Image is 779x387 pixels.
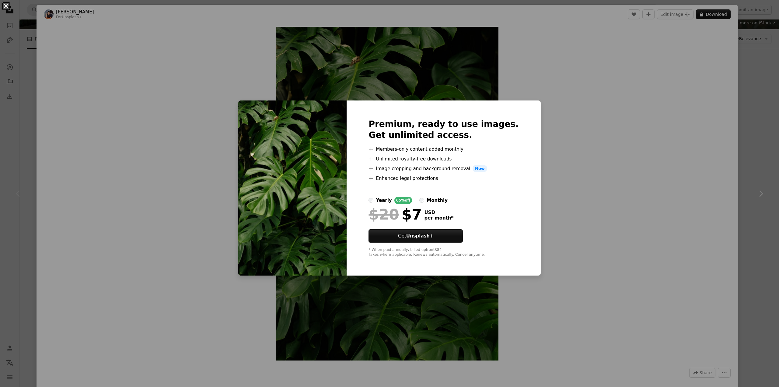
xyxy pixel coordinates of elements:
li: Enhanced legal protections [369,175,519,182]
strong: Unsplash+ [406,233,434,239]
li: Image cropping and background removal [369,165,519,172]
span: New [473,165,487,172]
div: 65% off [394,197,412,204]
span: USD [424,210,453,215]
button: GetUnsplash+ [369,229,463,243]
div: yearly [376,197,392,204]
div: $7 [369,206,422,222]
span: per month * [424,215,453,221]
li: Members-only content added monthly [369,146,519,153]
span: $20 [369,206,399,222]
h2: Premium, ready to use images. Get unlimited access. [369,119,519,141]
img: premium_photo-1663962158789-0ab624c4f17d [238,100,347,276]
input: monthly [419,198,424,203]
div: * When paid annually, billed upfront $84 Taxes where applicable. Renews automatically. Cancel any... [369,248,519,257]
input: yearly65%off [369,198,373,203]
li: Unlimited royalty-free downloads [369,155,519,163]
div: monthly [427,197,448,204]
